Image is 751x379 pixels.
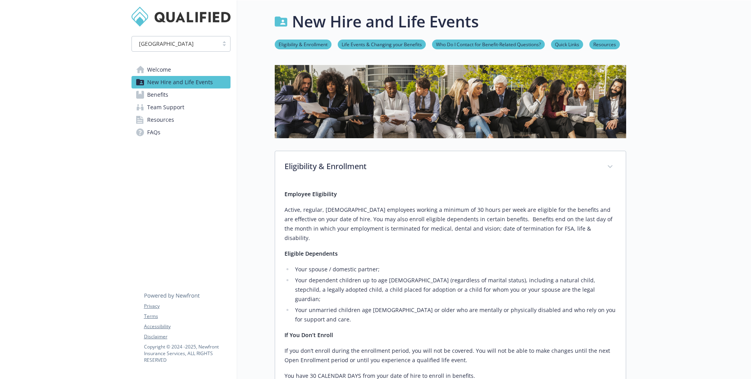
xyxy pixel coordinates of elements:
[285,346,616,365] p: If you don’t enroll during the enrollment period, you will not be covered. You will not be able t...
[136,40,214,48] span: [GEOGRAPHIC_DATA]
[147,88,168,101] span: Benefits
[285,331,333,339] strong: If You Don’t Enroll
[293,305,616,324] li: Your unmarried children age [DEMOGRAPHIC_DATA] or older who are mentally or physically disabled a...
[131,114,231,126] a: Resources
[432,40,545,48] a: Who Do I Contact for Benefit-Related Questions?
[285,205,616,243] p: Active, regular, [DEMOGRAPHIC_DATA] employees working a minimum of 30 hours per week are eligible...
[292,10,479,33] h1: New Hire and Life Events
[275,40,331,48] a: Eligibility & Enrollment
[139,40,194,48] span: [GEOGRAPHIC_DATA]
[147,63,171,76] span: Welcome
[285,250,338,257] strong: Eligible Dependents
[285,161,598,172] p: Eligibility & Enrollment
[131,76,231,88] a: New Hire and Life Events
[144,303,230,310] a: Privacy
[551,40,583,48] a: Quick Links
[144,323,230,330] a: Accessibility
[147,126,160,139] span: FAQs
[589,40,620,48] a: Resources
[293,276,616,304] li: Your dependent children up to age [DEMOGRAPHIC_DATA] (regardless of marital status), including a ...
[275,65,626,138] img: new hire page banner
[144,333,230,340] a: Disclaimer
[275,151,626,183] div: Eligibility & Enrollment
[131,101,231,114] a: Team Support
[144,313,230,320] a: Terms
[285,190,337,198] strong: Employee Eligibility
[147,101,184,114] span: Team Support
[147,76,213,88] span: New Hire and Life Events
[147,114,174,126] span: Resources
[338,40,426,48] a: Life Events & Changing your Benefits
[131,63,231,76] a: Welcome
[131,126,231,139] a: FAQs
[131,88,231,101] a: Benefits
[144,343,230,363] p: Copyright © 2024 - 2025 , Newfront Insurance Services, ALL RIGHTS RESERVED
[293,265,616,274] li: Your spouse / domestic partner;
